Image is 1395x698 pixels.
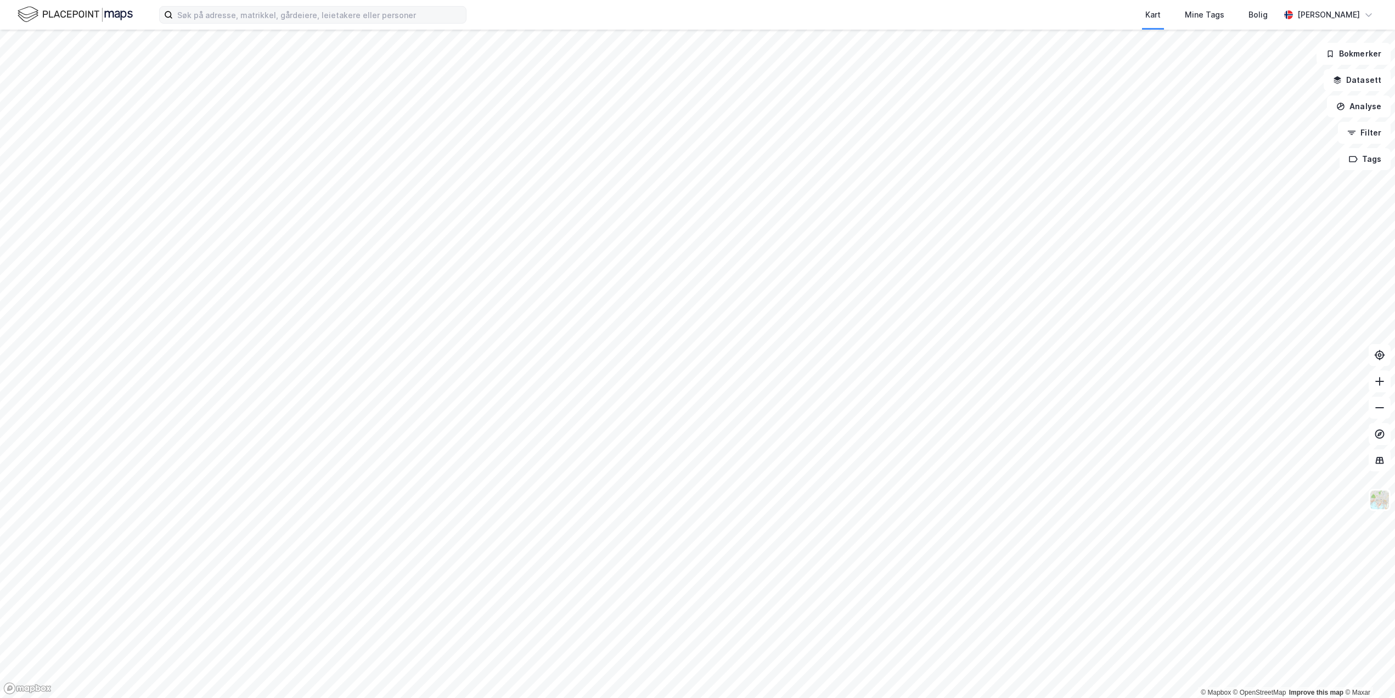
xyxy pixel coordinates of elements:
a: Mapbox homepage [3,682,52,695]
input: Søk på adresse, matrikkel, gårdeiere, leietakere eller personer [173,7,466,23]
div: [PERSON_NAME] [1297,8,1360,21]
button: Bokmerker [1317,43,1391,65]
div: Kontrollprogram for chat [1340,645,1395,698]
div: Mine Tags [1185,8,1224,21]
button: Tags [1340,148,1391,170]
img: Z [1369,489,1390,510]
button: Analyse [1327,95,1391,117]
div: Kart [1145,8,1161,21]
button: Datasett [1324,69,1391,91]
a: Mapbox [1201,689,1231,696]
iframe: Chat Widget [1340,645,1395,698]
a: Improve this map [1289,689,1343,696]
a: OpenStreetMap [1233,689,1286,696]
img: logo.f888ab2527a4732fd821a326f86c7f29.svg [18,5,133,24]
div: Bolig [1248,8,1268,21]
button: Filter [1338,122,1391,144]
